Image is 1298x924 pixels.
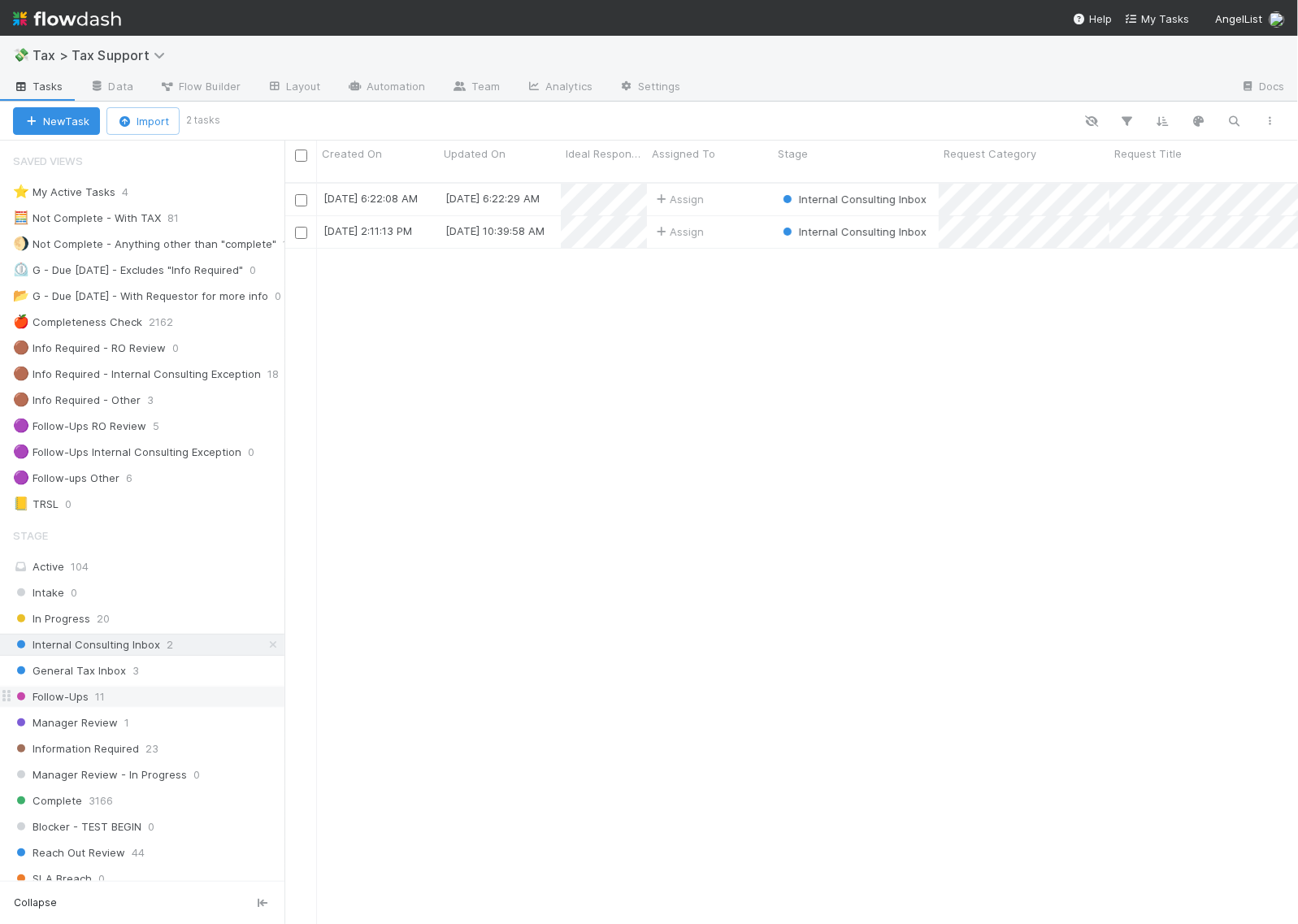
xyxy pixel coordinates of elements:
span: Stage [778,145,808,162]
span: Complete [13,791,82,811]
div: Not Complete - Anything other than "complete" [13,234,276,254]
div: Info Required - Other [13,390,141,410]
div: [DATE] 2:11:13 PM [323,223,412,239]
div: Active [13,557,280,577]
span: SLA Breach [13,869,92,889]
a: Data [76,75,146,101]
span: 104 [71,560,89,573]
img: logo-inverted-e16ddd16eac7371096b0.svg [13,5,121,33]
a: Docs [1227,75,1298,101]
span: Assign [653,191,704,207]
span: AngelList [1215,12,1262,25]
span: My Tasks [1125,12,1189,25]
span: Internal Consulting Inbox [779,225,927,238]
span: Stage [13,519,48,552]
div: TRSL [13,494,59,514]
span: Assign [653,223,704,240]
button: NewTask [13,107,100,135]
input: Toggle All Rows Selected [295,150,307,162]
span: Ideal Response Date [566,145,643,162]
span: Created On [322,145,382,162]
div: Completeness Check [13,312,142,332]
button: Import [106,107,180,135]
span: 5 [153,416,176,436]
span: 81 [167,208,195,228]
a: Team [439,75,513,101]
span: 💸 [13,48,29,62]
span: 🟣 [13,419,29,432]
span: 23 [145,739,158,759]
div: Internal Consulting Inbox [779,191,927,207]
span: 3 [132,661,139,681]
span: 🟣 [13,471,29,484]
span: Assigned To [652,145,715,162]
span: 1 [124,713,129,733]
input: Toggle Row Selected [295,194,307,206]
a: My Tasks [1125,11,1189,27]
div: G - Due [DATE] - With Requestor for more info [13,286,268,306]
span: 3 [147,390,170,410]
span: Internal Consulting Inbox [13,635,160,655]
small: 2 tasks [186,113,220,128]
span: Internal Consulting Inbox [779,193,927,206]
span: Intake [13,583,64,603]
span: 20 [97,609,110,629]
span: Information Required [13,739,139,759]
span: 2162 [149,312,189,332]
span: 2 [167,635,173,655]
a: Flow Builder [146,75,254,101]
a: Settings [606,75,694,101]
span: 6 [126,468,149,488]
span: Blocker - TEST BEGIN [13,817,141,837]
div: My Active Tasks [13,182,115,202]
span: Updated On [444,145,506,162]
span: 🟤 [13,367,29,380]
span: Follow-Ups [13,687,89,707]
div: Follow-Ups RO Review [13,416,146,436]
span: 104 [283,234,317,254]
div: G - Due [DATE] - Excludes "Info Required" [13,260,243,280]
div: Help [1073,11,1112,27]
span: 0 [98,869,105,889]
span: 0 [275,286,297,306]
a: Layout [254,75,334,101]
span: 0 [248,442,271,462]
div: [DATE] 10:39:58 AM [445,223,545,239]
span: 44 [132,843,145,863]
span: Saved Views [13,145,83,177]
div: [DATE] 6:22:29 AM [445,190,540,206]
span: General Tax Inbox [13,661,126,681]
span: ⏲️ [13,262,29,276]
div: Info Required - RO Review [13,338,166,358]
span: Collapse [14,896,57,910]
span: 0 [250,260,272,280]
span: 0 [193,765,200,785]
span: 🧮 [13,210,29,224]
span: 11 [95,687,105,707]
div: Follow-Ups Internal Consulting Exception [13,442,241,462]
span: Request Title [1114,145,1182,162]
img: avatar_cc3a00d7-dd5c-4a2f-8d58-dd6545b20c0d.png [1269,11,1285,28]
span: 🌖 [13,236,29,250]
span: 0 [65,494,88,514]
span: 4 [122,182,145,202]
a: Automation [334,75,439,101]
span: 📂 [13,288,29,302]
span: 🟣 [13,445,29,458]
span: Reach Out Review [13,843,125,863]
span: Manager Review - In Progress [13,765,187,785]
div: Not Complete - With TAX [13,208,161,228]
span: Request Category [944,145,1036,162]
span: ⭐ [13,184,29,198]
a: Analytics [513,75,606,101]
span: In Progress [13,609,90,629]
span: 3166 [89,791,113,811]
span: 18 [267,364,295,384]
span: 0 [172,338,195,358]
span: 📒 [13,497,29,510]
span: Tax > Tax Support [33,47,173,63]
div: Follow-ups Other [13,468,119,488]
div: Internal Consulting Inbox [779,223,927,240]
div: Info Required - Internal Consulting Exception [13,364,261,384]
